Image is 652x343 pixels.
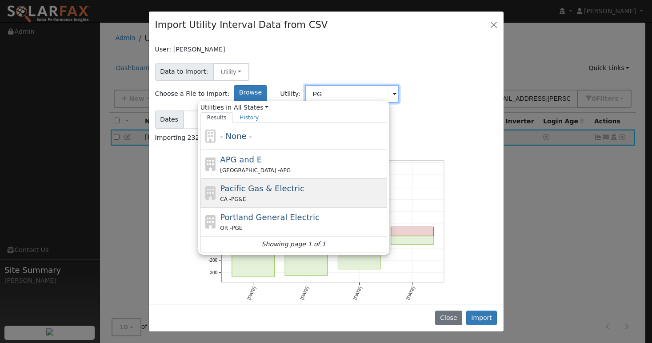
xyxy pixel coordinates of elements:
rect: onclick="" [391,236,433,245]
span: APG and E [220,155,262,164]
span: Utilities in [200,103,387,112]
text: [DATE] [405,286,416,300]
rect: onclick="" [338,236,380,269]
button: Import [466,311,497,326]
button: Utility [213,63,249,81]
i: Showing page 1 of 1 [262,240,326,249]
span: Data to Import: [155,63,213,81]
button: Close [435,311,462,326]
span: [GEOGRAPHIC_DATA] - [220,167,280,173]
button: Close [488,18,500,31]
rect: onclick="" [391,227,433,236]
label: User: [PERSON_NAME] [155,45,225,54]
span: OR - [220,225,232,231]
span: Portland General Electric [220,213,320,222]
span: CA - [220,196,231,202]
input: Select a Utility [305,85,399,103]
div: Importing 2328 data points [155,133,497,142]
span: PGE [232,225,242,231]
text: [DATE] [352,286,363,300]
label: Browse [234,85,267,103]
span: Dates [155,110,184,129]
text: [DATE] [300,286,310,300]
text: [DATE] [246,286,256,300]
span: PG&E [231,196,246,202]
rect: onclick="" [285,236,327,276]
span: Utility: [280,89,300,99]
h4: Import Utility Interval Data from CSV [155,18,328,32]
text: -300 [208,270,217,275]
rect: onclick="" [232,236,274,277]
text: -200 [208,258,217,263]
span: Pacific Gas & Electric [220,184,304,193]
a: All States [234,103,268,112]
span: APG [280,167,291,173]
a: Results [200,112,233,123]
span: - None - [220,131,252,141]
span: Choose a File to Import: [155,89,230,99]
a: History [233,112,265,123]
